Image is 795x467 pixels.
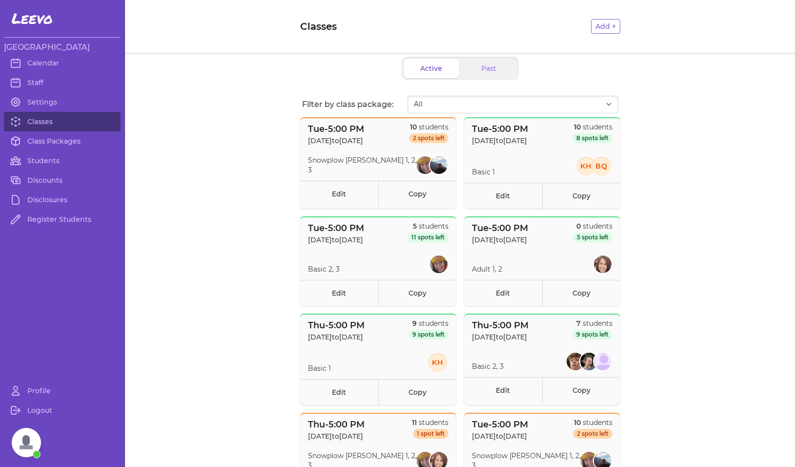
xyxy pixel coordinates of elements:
a: Profile [4,381,121,401]
span: 2 spots left [409,133,448,143]
a: Copy [542,183,620,209]
p: Thu - 5:00 PM [308,318,365,332]
a: Register Students [4,210,121,229]
span: 5 [413,222,417,231]
p: [DATE] to [DATE] [308,431,365,441]
p: [DATE] to [DATE] [472,431,528,441]
span: 10 [410,123,417,131]
p: students [408,221,448,231]
p: students [572,318,612,328]
span: 0 [576,222,581,231]
span: 2 spots left [573,429,612,439]
p: Basic 1 [308,363,331,373]
a: Disclosures [4,190,121,210]
p: students [412,418,448,427]
a: Edit [464,377,542,403]
p: students [408,318,448,328]
a: Staff [4,73,121,92]
p: [DATE] to [DATE] [472,332,529,342]
a: Settings [4,92,121,112]
a: Discounts [4,170,121,190]
p: students [409,122,448,132]
p: [DATE] to [DATE] [308,235,364,245]
p: [DATE] to [DATE] [472,136,528,146]
span: 11 [412,418,417,427]
text: BQ [595,162,608,170]
text: KH [580,162,592,170]
p: Tue - 5:00 PM [472,418,528,431]
a: Students [4,151,121,170]
a: Edit [300,181,378,207]
p: Tue - 5:00 PM [472,221,528,235]
p: Adult 1, 2 [472,264,502,274]
span: 5 spots left [573,233,612,242]
a: Class Packages [4,131,121,151]
p: Thu - 5:00 PM [308,418,365,431]
p: students [573,221,612,231]
a: Edit [300,379,378,405]
p: [DATE] to [DATE] [472,235,528,245]
a: Edit [300,280,378,306]
span: 1 spot left [413,429,448,439]
p: Filter by class package: [302,99,408,110]
h3: [GEOGRAPHIC_DATA] [4,42,121,53]
span: 8 spots left [572,133,612,143]
span: Leevo [12,10,53,27]
a: Calendar [4,53,121,73]
button: Past [461,59,517,78]
p: [DATE] to [DATE] [308,332,365,342]
p: Thu - 5:00 PM [472,318,529,332]
span: 11 spots left [408,233,448,242]
p: Tue - 5:00 PM [472,122,528,136]
p: students [573,418,612,427]
div: Open chat [12,428,41,457]
p: Basic 1 [472,167,495,177]
a: Copy [542,280,620,306]
p: Tue - 5:00 PM [308,122,364,136]
p: Basic 2, 3 [308,264,340,274]
a: Copy [378,280,456,306]
span: 9 spots left [408,330,448,340]
a: Logout [4,401,121,420]
p: Snowplow [PERSON_NAME] 1, 2, 3 [308,155,417,175]
p: students [572,122,612,132]
span: 9 [412,319,417,328]
a: Edit [464,183,542,209]
a: Classes [4,112,121,131]
p: Basic 2, 3 [472,361,504,371]
span: 9 spots left [572,330,612,340]
span: 7 [576,319,581,328]
text: KH [431,358,444,367]
p: [DATE] to [DATE] [308,136,364,146]
span: 10 [574,123,581,131]
p: Tue - 5:00 PM [308,221,364,235]
a: Copy [378,379,456,405]
span: 10 [574,418,581,427]
a: Copy [542,377,620,403]
button: Active [404,59,459,78]
a: Edit [464,280,542,306]
button: Add + [591,19,620,34]
a: Copy [378,181,456,207]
